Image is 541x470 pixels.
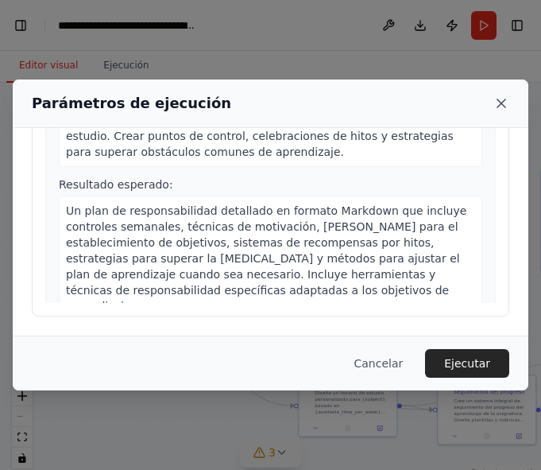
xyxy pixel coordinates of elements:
font: Cancelar [354,357,403,370]
font: Resultado esperado: [59,178,173,191]
button: Ejecutar [425,349,509,378]
font: Ejecutar [444,357,490,370]
button: Cancelar [341,349,415,378]
font: Un plan de responsabilidad detallado en formato Markdown que incluye controles semanales, técnica... [66,204,466,313]
font: Parámetros de ejecución [32,95,231,111]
